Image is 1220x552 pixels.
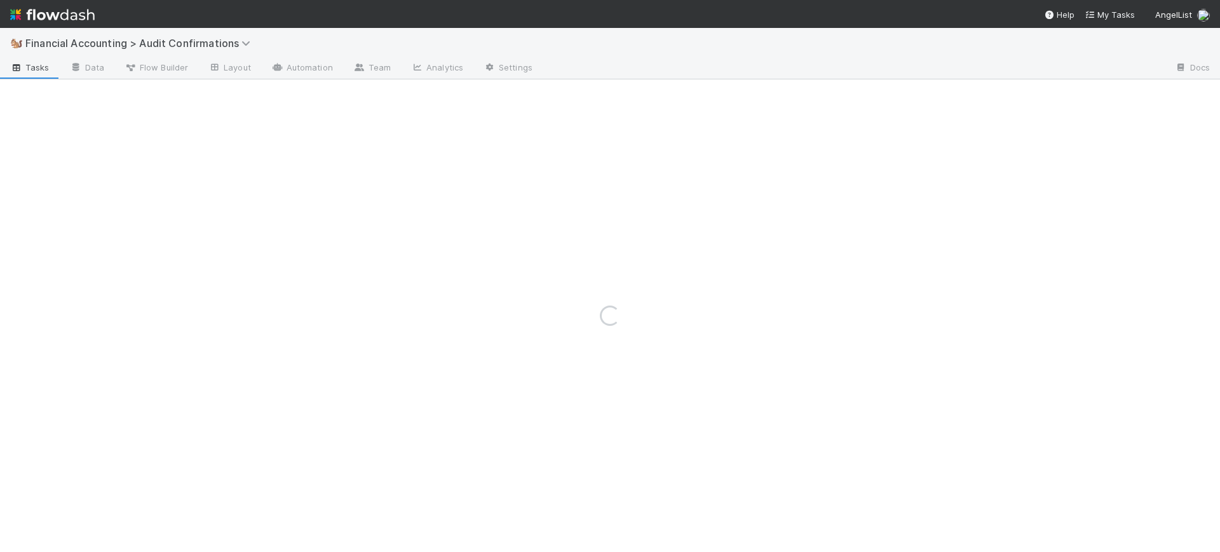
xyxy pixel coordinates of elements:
[10,61,50,74] span: Tasks
[1044,8,1074,21] div: Help
[1085,10,1135,20] span: My Tasks
[473,58,543,79] a: Settings
[25,37,257,50] span: Financial Accounting > Audit Confirmations
[125,61,188,74] span: Flow Builder
[10,37,23,48] span: 🐿️
[261,58,343,79] a: Automation
[343,58,401,79] a: Team
[1085,8,1135,21] a: My Tasks
[1197,9,1210,22] img: avatar_fee1282a-8af6-4c79-b7c7-bf2cfad99775.png
[10,4,95,25] img: logo-inverted-e16ddd16eac7371096b0.svg
[60,58,114,79] a: Data
[1155,10,1192,20] span: AngelList
[114,58,198,79] a: Flow Builder
[1165,58,1220,79] a: Docs
[401,58,473,79] a: Analytics
[198,58,261,79] a: Layout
